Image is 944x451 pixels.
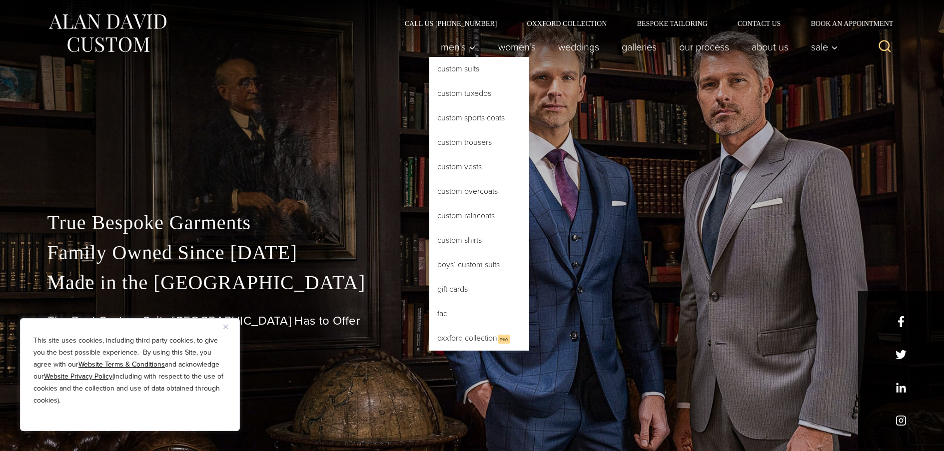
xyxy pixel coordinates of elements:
[429,179,529,203] a: Custom Overcoats
[811,42,838,52] span: Sale
[723,20,796,27] a: Contact Us
[44,371,112,382] a: Website Privacy Policy
[610,37,668,57] a: Galleries
[223,321,235,333] button: Close
[429,204,529,228] a: Custom Raincoats
[429,228,529,252] a: Custom Shirts
[78,359,165,370] a: Website Terms & Conditions
[429,106,529,130] a: Custom Sports Coats
[429,57,529,81] a: Custom Suits
[33,335,226,407] p: This site uses cookies, including third party cookies, to give you the best possible experience. ...
[668,37,740,57] a: Our Process
[429,155,529,179] a: Custom Vests
[47,11,167,55] img: Alan David Custom
[796,20,897,27] a: Book an Appointment
[512,20,622,27] a: Oxxford Collection
[47,208,897,298] p: True Bespoke Garments Family Owned Since [DATE] Made in the [GEOGRAPHIC_DATA]
[429,326,529,351] a: Oxxford CollectionNew
[429,81,529,105] a: Custom Tuxedos
[498,335,510,344] span: New
[223,325,228,329] img: Close
[487,37,547,57] a: Women’s
[390,20,897,27] nav: Secondary Navigation
[390,20,512,27] a: Call Us [PHONE_NUMBER]
[547,37,610,57] a: weddings
[740,37,800,57] a: About Us
[429,130,529,154] a: Custom Trousers
[873,35,897,59] button: View Search Form
[429,277,529,301] a: Gift Cards
[429,302,529,326] a: FAQ
[622,20,722,27] a: Bespoke Tailoring
[47,314,897,328] h1: The Best Custom Suits [GEOGRAPHIC_DATA] Has to Offer
[429,37,843,57] nav: Primary Navigation
[441,42,476,52] span: Men’s
[429,253,529,277] a: Boys’ Custom Suits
